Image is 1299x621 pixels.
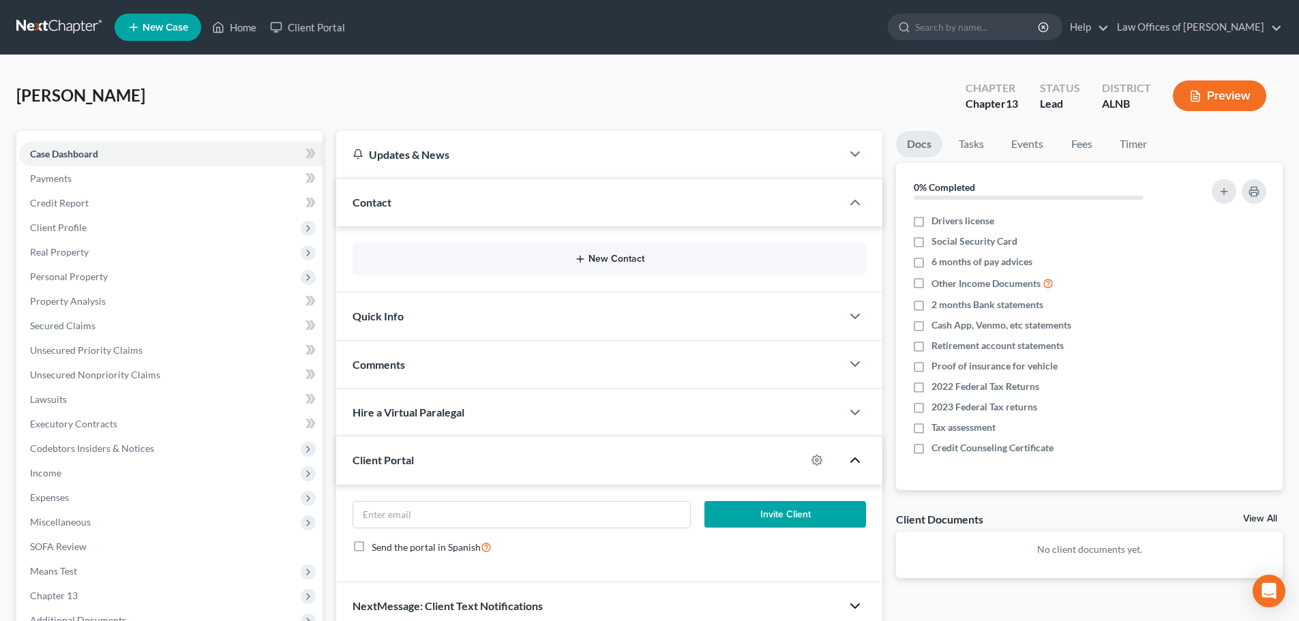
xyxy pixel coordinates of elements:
span: Client Portal [353,453,414,466]
a: Payments [19,166,323,191]
span: Retirement account statements [931,339,1064,352]
span: 2023 Federal Tax returns [931,400,1037,414]
a: Unsecured Priority Claims [19,338,323,363]
a: Executory Contracts [19,412,323,436]
span: Credit Report [30,197,89,209]
span: SOFA Review [30,541,87,552]
span: Proof of insurance for vehicle [931,359,1058,373]
a: Docs [896,131,942,157]
a: Help [1063,15,1109,40]
span: Executory Contracts [30,418,117,429]
a: View All [1243,514,1277,524]
span: Property Analysis [30,295,106,307]
span: 2 months Bank statements [931,298,1043,312]
span: NextMessage: Client Text Notifications [353,599,543,612]
span: 2022 Federal Tax Returns [931,380,1039,393]
span: Income [30,467,61,479]
button: Preview [1173,80,1266,111]
span: Case Dashboard [30,148,98,160]
div: Open Intercom Messenger [1253,575,1285,607]
a: Tasks [948,131,995,157]
div: ALNB [1102,96,1151,112]
a: Case Dashboard [19,142,323,166]
a: Law Offices of [PERSON_NAME] [1110,15,1282,40]
a: Client Portal [263,15,352,40]
span: Tax assessment [931,421,996,434]
span: Client Profile [30,222,87,233]
span: New Case [143,22,188,33]
span: 6 months of pay advices [931,255,1032,269]
a: Unsecured Nonpriority Claims [19,363,323,387]
span: Secured Claims [30,320,95,331]
span: Codebtors Insiders & Notices [30,442,154,454]
button: New Contact [363,254,855,264]
div: District [1102,80,1151,96]
a: Fees [1060,131,1103,157]
span: Quick Info [353,309,404,322]
span: Expenses [30,491,69,503]
a: Secured Claims [19,314,323,338]
div: Client Documents [896,512,983,526]
p: No client documents yet. [907,543,1272,556]
span: 13 [1006,97,1018,110]
span: Personal Property [30,271,108,282]
span: Miscellaneous [30,516,91,528]
span: Cash App, Venmo, etc statements [931,318,1071,332]
input: Search by name... [915,14,1040,40]
a: Timer [1109,131,1158,157]
div: Updates & News [353,147,825,162]
a: Events [1000,131,1054,157]
span: Hire a Virtual Paralegal [353,406,464,419]
span: Social Security Card [931,234,1017,248]
a: Property Analysis [19,289,323,314]
span: Other Income Documents [931,277,1041,290]
span: [PERSON_NAME] [16,85,145,105]
div: Chapter [966,96,1018,112]
span: Drivers license [931,214,994,228]
strong: 0% Completed [914,181,975,193]
span: Real Property [30,246,89,258]
span: Unsecured Nonpriority Claims [30,369,160,380]
span: Payments [30,172,72,184]
span: Credit Counseling Certificate [931,441,1054,455]
span: Send the portal in Spanish [372,541,481,553]
a: SOFA Review [19,534,323,559]
div: Status [1040,80,1080,96]
div: Lead [1040,96,1080,112]
a: Home [205,15,263,40]
span: Comments [353,358,405,371]
button: Invite Client [704,501,867,528]
div: Chapter [966,80,1018,96]
input: Enter email [353,502,689,528]
a: Lawsuits [19,387,323,412]
span: Means Test [30,565,77,577]
span: Contact [353,196,391,209]
span: Chapter 13 [30,590,78,601]
a: Credit Report [19,191,323,215]
span: Lawsuits [30,393,67,405]
span: Unsecured Priority Claims [30,344,143,356]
